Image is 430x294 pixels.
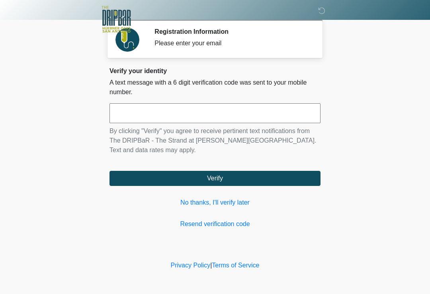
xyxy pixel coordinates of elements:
h2: Verify your identity [109,67,321,75]
a: Terms of Service [212,262,259,269]
div: Please enter your email [154,39,309,48]
button: Verify [109,171,321,186]
a: No thanks, I'll verify later [109,198,321,207]
a: Resend verification code [109,219,321,229]
a: Privacy Policy [171,262,211,269]
img: The DRIPBaR - The Strand at Huebner Oaks Logo [102,6,131,33]
p: A text message with a 6 digit verification code was sent to your mobile number. [109,78,321,97]
a: | [210,262,212,269]
p: By clicking "Verify" you agree to receive pertinent text notifications from The DRIPBaR - The Str... [109,126,321,155]
img: Agent Avatar [115,28,139,52]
